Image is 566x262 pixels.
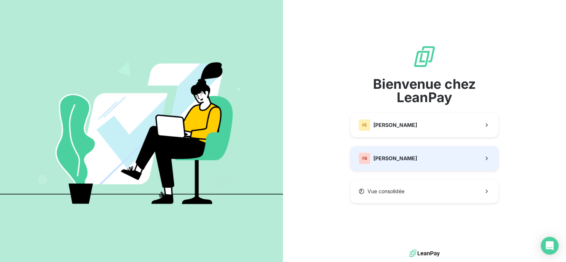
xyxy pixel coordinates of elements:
[350,77,499,104] span: Bienvenue chez LeanPay
[413,45,436,68] img: logo sigle
[373,121,417,129] span: [PERSON_NAME]
[367,188,404,195] span: Vue consolidée
[350,146,499,171] button: FB[PERSON_NAME]
[373,155,417,162] span: [PERSON_NAME]
[359,152,370,164] div: FB
[541,237,559,255] div: Open Intercom Messenger
[350,113,499,137] button: FE[PERSON_NAME]
[409,248,440,259] img: logo
[350,179,499,203] button: Vue consolidée
[359,119,370,131] div: FE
